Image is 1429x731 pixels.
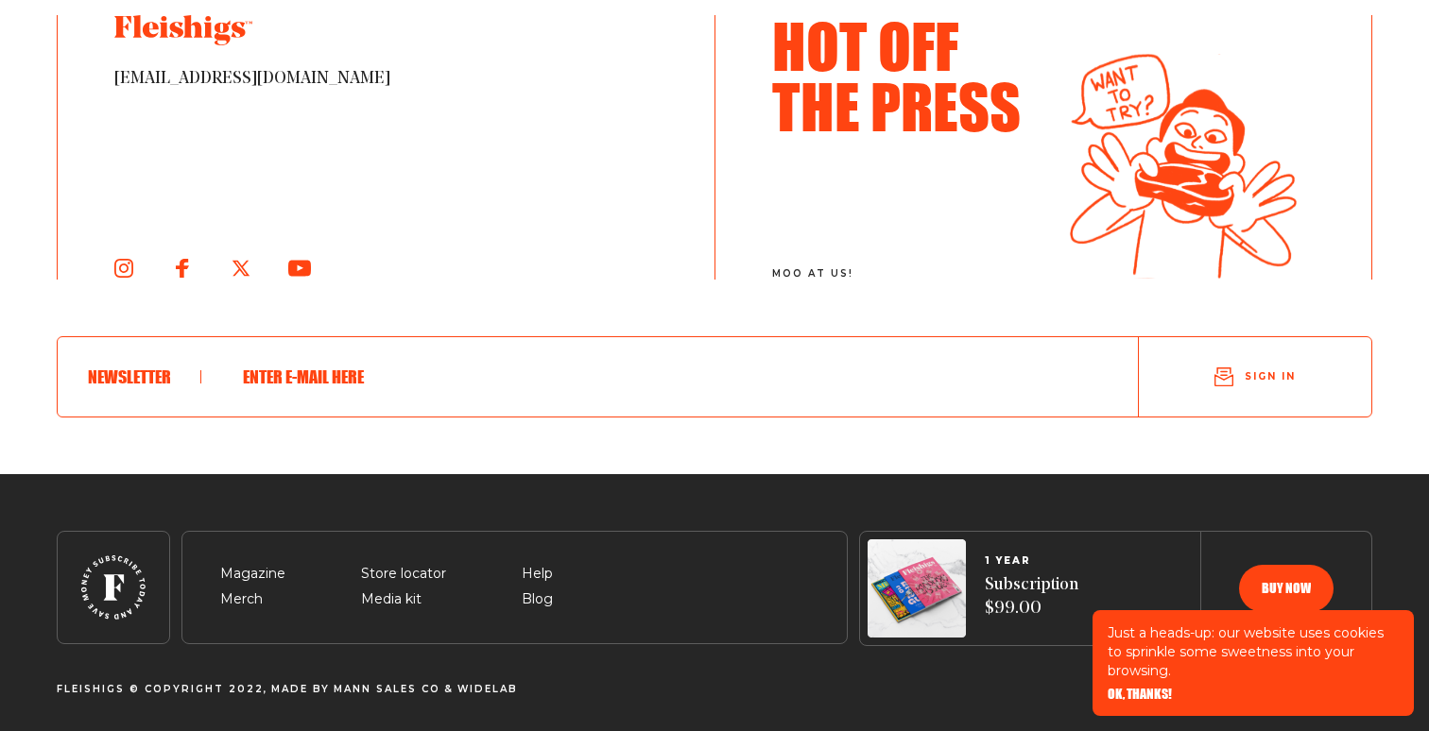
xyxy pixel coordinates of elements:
button: Sign in [1139,345,1371,409]
a: Media kit [361,590,422,607]
a: Magazine [220,565,285,582]
span: [EMAIL_ADDRESS][DOMAIN_NAME] [114,68,658,91]
span: Mann Sales CO [334,684,440,695]
span: Buy now [1262,582,1311,595]
a: Merch [220,590,263,607]
span: Sign in [1245,369,1296,383]
input: Enter e-mail here [232,352,1077,401]
button: OK, THANKS! [1108,688,1172,701]
img: Magazines image [868,539,966,637]
a: Mann Sales CO [334,683,440,695]
span: Widelab [457,684,518,695]
a: Blog [522,590,553,607]
a: Store locator [361,565,446,582]
span: Store locator [361,563,446,586]
span: Subscription $99.00 [985,574,1078,620]
span: Merch [220,588,263,611]
span: Made By [271,684,330,695]
a: Widelab [457,683,518,695]
span: Magazine [220,563,285,586]
span: moo at us! [772,268,1036,280]
a: Help [522,565,553,582]
span: 1 YEAR [985,555,1078,567]
span: , [264,684,267,695]
button: Buy now [1239,565,1334,612]
span: Help [522,563,553,586]
p: Just a heads-up: our website uses cookies to sprinkle some sweetness into your browsing. [1108,623,1399,680]
h3: Hot Off The Press [772,15,1036,136]
span: & [444,684,454,695]
span: Media kit [361,588,422,611]
h6: Newsletter [88,366,201,387]
span: Blog [522,588,553,611]
span: Fleishigs © Copyright 2022 [57,684,264,695]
